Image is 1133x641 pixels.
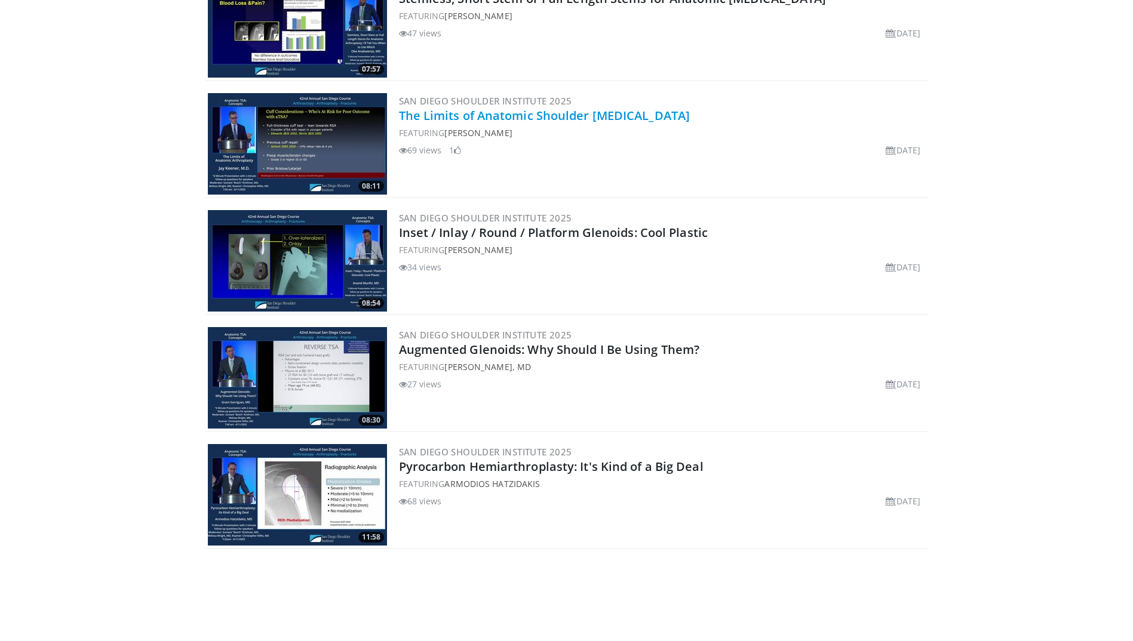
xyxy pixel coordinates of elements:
li: [DATE] [886,261,921,273]
li: 27 views [399,378,442,390]
li: [DATE] [886,27,921,39]
div: FEATURING [399,360,926,373]
span: 11:58 [358,532,384,543]
a: [PERSON_NAME] [444,127,512,138]
a: [PERSON_NAME] [444,10,512,21]
span: 08:30 [358,415,384,426]
li: [DATE] [886,144,921,156]
a: San Diego Shoulder Institute 2025 [399,329,572,341]
img: 86934993-6d75-4d7e-9a2b-edf7c4c4adad.300x170_q85_crop-smart_upscale.jpg [208,210,387,312]
a: Armodios Hatzidakis [444,478,540,489]
img: e7c5e305-fd1c-4b5d-80c8-44d5e0d234d5.300x170_q85_crop-smart_upscale.jpg [208,444,387,546]
a: 08:30 [208,327,387,429]
a: The Limits of Anatomic Shoulder [MEDICAL_DATA] [399,107,690,124]
div: FEATURING [399,477,926,490]
a: San Diego Shoulder Institute 2025 [399,446,572,458]
a: San Diego Shoulder Institute 2025 [399,212,572,224]
a: [PERSON_NAME] [444,244,512,255]
span: 08:11 [358,181,384,192]
a: Inset / Inlay / Round / Platform Glenoids: Cool Plastic [399,224,708,241]
li: 34 views [399,261,442,273]
span: 08:54 [358,298,384,309]
img: 0386466f-aff0-44e4-be58-a9d91756005f.300x170_q85_crop-smart_upscale.jpg [208,327,387,429]
span: 07:57 [358,64,384,75]
li: [DATE] [886,495,921,507]
a: San Diego Shoulder Institute 2025 [399,95,572,107]
img: 6ba6e9f0-faa8-443b-bd84-ae32d15e8704.300x170_q85_crop-smart_upscale.jpg [208,93,387,195]
a: 08:54 [208,210,387,312]
a: Pyrocarbon Hemiarthroplasty: It's Kind of a Big Deal [399,458,704,474]
a: 08:11 [208,93,387,195]
li: 47 views [399,27,442,39]
li: [DATE] [886,378,921,390]
li: 1 [449,144,461,156]
li: 69 views [399,144,442,156]
div: FEATURING [399,127,926,139]
a: Augmented Glenoids: Why Should I Be Using Them? [399,341,700,358]
div: FEATURING [399,244,926,256]
div: FEATURING [399,10,926,22]
a: [PERSON_NAME], MD [444,361,531,372]
li: 68 views [399,495,442,507]
a: 11:58 [208,444,387,546]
